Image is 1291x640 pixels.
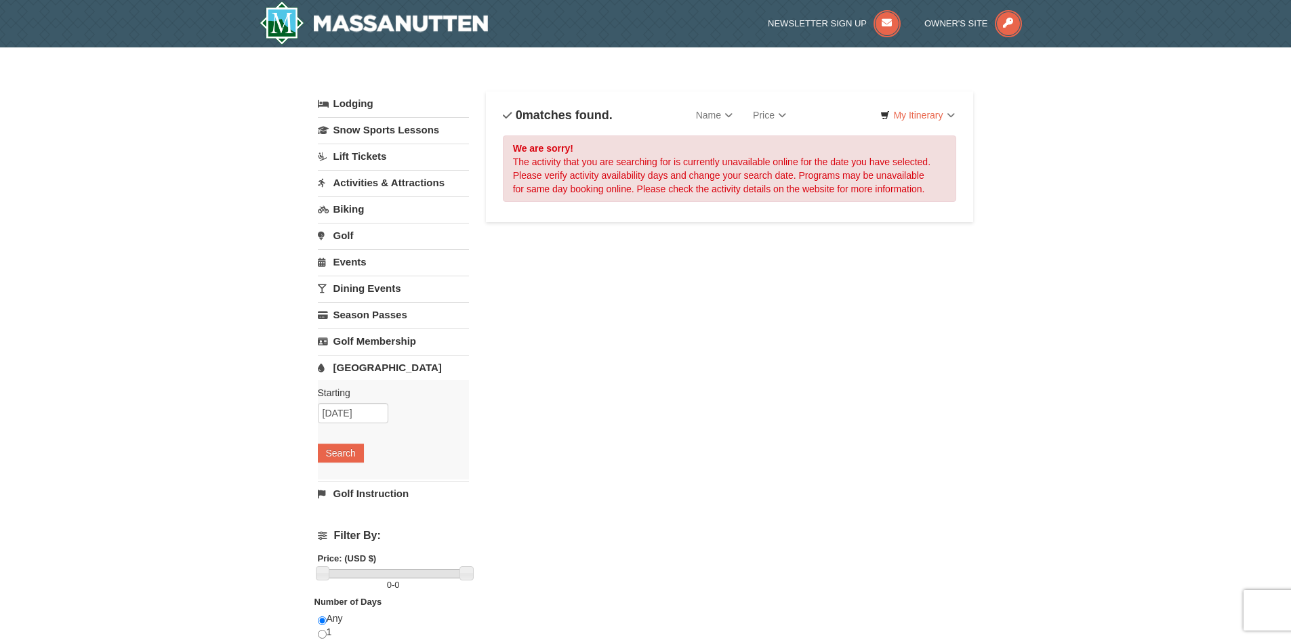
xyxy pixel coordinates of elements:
[318,196,469,221] a: Biking
[872,105,963,125] a: My Itinerary
[387,580,392,590] span: 0
[503,135,957,202] div: The activity that you are searching for is currently unavailable online for the date you have sel...
[318,386,459,400] label: Starting
[318,444,364,463] button: Search
[318,223,469,248] a: Golf
[318,530,469,542] h4: Filter By:
[318,553,377,563] strong: Price: (USD $)
[318,276,469,301] a: Dining Events
[318,144,469,169] a: Lift Tickets
[260,1,489,45] a: Massanutten Resort
[314,597,382,607] strong: Number of Days
[318,117,469,142] a: Snow Sports Lessons
[924,18,1022,28] a: Owner's Site
[768,18,867,28] span: Newsletter Sign Up
[686,102,743,129] a: Name
[318,578,469,592] label: -
[318,328,469,354] a: Golf Membership
[318,302,469,327] a: Season Passes
[318,481,469,506] a: Golf Instruction
[513,143,573,154] strong: We are sorry!
[318,249,469,274] a: Events
[318,170,469,195] a: Activities & Attractions
[318,355,469,380] a: [GEOGRAPHIC_DATA]
[260,1,489,45] img: Massanutten Resort Logo
[743,102,796,129] a: Price
[516,108,522,122] span: 0
[503,108,613,122] h4: matches found.
[318,91,469,116] a: Lodging
[394,580,399,590] span: 0
[924,18,988,28] span: Owner's Site
[768,18,901,28] a: Newsletter Sign Up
